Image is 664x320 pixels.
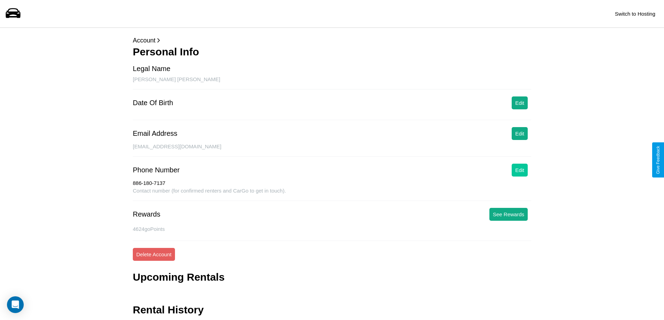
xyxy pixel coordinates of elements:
[512,164,528,177] button: Edit
[133,224,531,234] p: 4624 goPoints
[489,208,528,221] button: See Rewards
[611,7,659,20] button: Switch to Hosting
[133,166,180,174] div: Phone Number
[133,76,531,89] div: [PERSON_NAME] [PERSON_NAME]
[133,271,224,283] h3: Upcoming Rentals
[133,304,204,316] h3: Rental History
[133,210,160,218] div: Rewards
[133,143,531,157] div: [EMAIL_ADDRESS][DOMAIN_NAME]
[133,130,177,138] div: Email Address
[133,188,531,201] div: Contact number (for confirmed renters and CarGo to get in touch).
[133,99,173,107] div: Date Of Birth
[133,65,170,73] div: Legal Name
[512,96,528,109] button: Edit
[656,146,661,174] div: Give Feedback
[7,296,24,313] div: Open Intercom Messenger
[133,46,531,58] h3: Personal Info
[512,127,528,140] button: Edit
[133,180,531,188] div: 886-180-7137
[133,248,175,261] button: Delete Account
[133,35,531,46] p: Account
